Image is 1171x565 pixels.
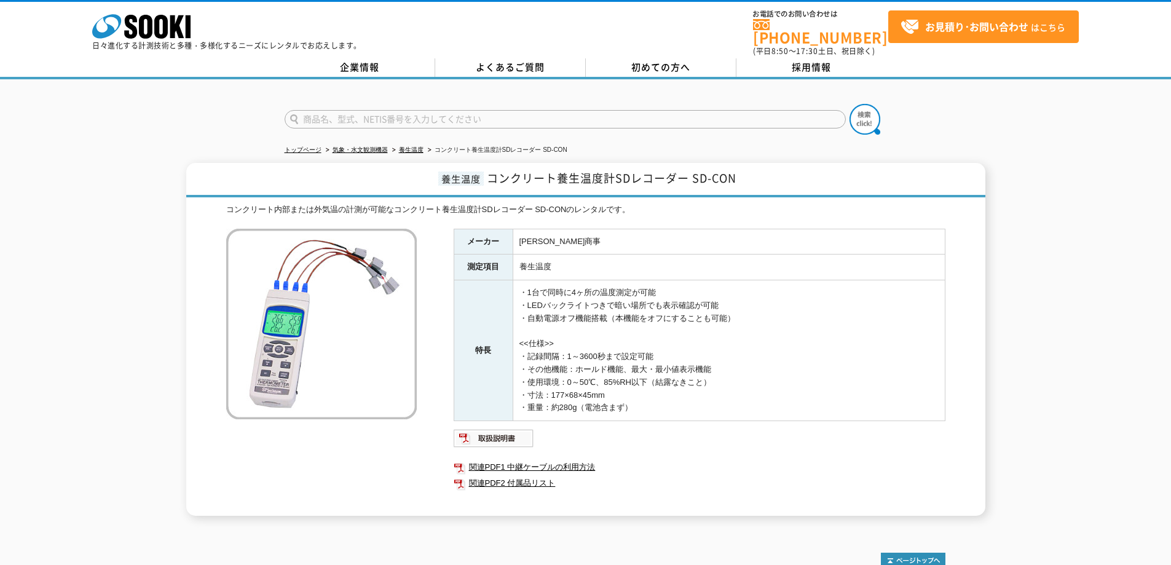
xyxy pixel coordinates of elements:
img: 取扱説明書 [454,429,534,448]
input: 商品名、型式、NETIS番号を入力してください [285,110,846,128]
span: はこちら [901,18,1065,36]
a: よくあるご質問 [435,58,586,77]
a: 関連PDF1 中継ケーブルの利用方法 [454,459,945,475]
a: 気象・水文観測機器 [333,146,388,153]
span: (平日 ～ 土日、祝日除く) [753,45,875,57]
td: ・1台で同時に4ヶ所の温度測定が可能 ・LEDバックライトつきで暗い場所でも表示確認が可能 ・自動電源オフ機能搭載（本機能をオフにすることも可能） <<仕様>> ・記録間隔：1～3600秒まで設... [513,280,945,421]
a: 関連PDF2 付属品リスト [454,475,945,491]
span: 養生温度 [438,172,484,186]
li: コンクリート養生温度計SDレコーダー SD-CON [425,144,567,157]
img: コンクリート養生温度計SDレコーダー SD-CON [226,229,417,419]
a: お見積り･お問い合わせはこちら [888,10,1079,43]
a: 採用情報 [736,58,887,77]
img: btn_search.png [850,104,880,135]
span: お電話でのお問い合わせは [753,10,888,18]
span: 初めての方へ [631,60,690,74]
span: コンクリート養生温度計SDレコーダー SD-CON [487,170,736,186]
td: [PERSON_NAME]商事 [513,229,945,255]
th: 特長 [454,280,513,421]
span: 8:50 [771,45,789,57]
a: 初めての方へ [586,58,736,77]
div: コンクリート内部または外気温の計測が可能なコンクリート養生温度計SDレコーダー SD-CONのレンタルです。 [226,203,945,216]
strong: お見積り･お問い合わせ [925,19,1028,34]
a: 取扱説明書 [454,437,534,446]
a: 養生温度 [399,146,424,153]
td: 養生温度 [513,255,945,280]
a: [PHONE_NUMBER] [753,19,888,44]
p: 日々進化する計測技術と多種・多様化するニーズにレンタルでお応えします。 [92,42,361,49]
span: 17:30 [796,45,818,57]
a: トップページ [285,146,321,153]
th: 測定項目 [454,255,513,280]
th: メーカー [454,229,513,255]
a: 企業情報 [285,58,435,77]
